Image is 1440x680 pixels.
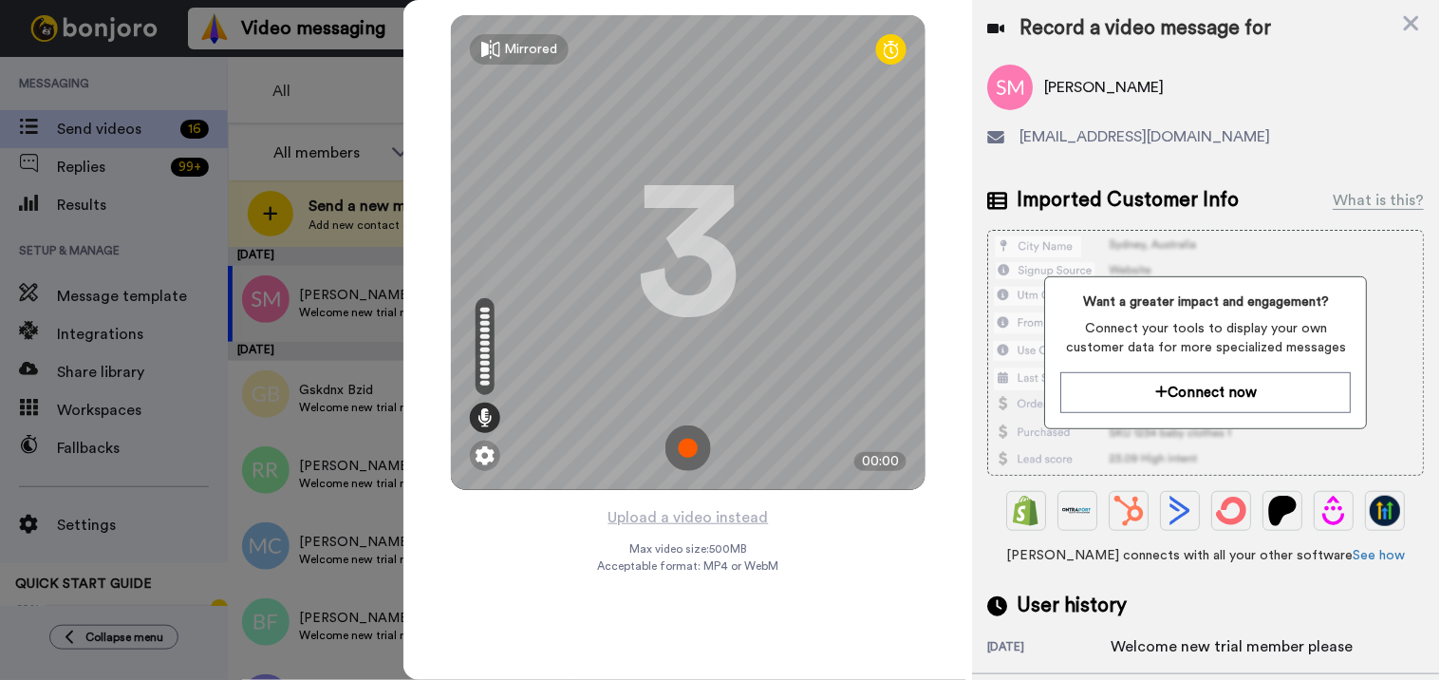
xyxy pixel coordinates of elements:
div: What is this? [1334,189,1425,212]
img: ic_gear.svg [476,446,495,465]
img: ActiveCampaign [1166,496,1196,526]
img: ConvertKit [1217,496,1247,526]
div: Welcome new trial member please [1112,635,1354,658]
img: GoHighLevel [1371,496,1401,526]
img: Patreon [1268,496,1299,526]
span: Imported Customer Info [1018,186,1240,215]
img: Hubspot [1114,496,1145,526]
button: Upload a video instead [603,505,775,530]
span: Connect your tools to display your own customer data for more specialized messages [1061,319,1352,357]
div: [DATE] [988,639,1112,658]
span: [EMAIL_ADDRESS][DOMAIN_NAME] [1020,125,1271,148]
span: Max video size: 500 MB [629,541,747,557]
img: Drip [1319,496,1350,526]
span: Acceptable format: MP4 or WebM [598,558,779,574]
div: 00:00 [854,452,907,471]
img: Shopify [1012,496,1042,526]
a: See how [1354,549,1406,562]
div: 3 [636,181,740,324]
span: [PERSON_NAME] connects with all your other software [988,546,1425,565]
img: Ontraport [1063,496,1094,526]
img: ic_record_start.svg [665,425,711,471]
span: Want a greater impact and engagement? [1061,293,1352,312]
span: User history [1018,592,1128,620]
button: Connect now [1061,372,1352,413]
